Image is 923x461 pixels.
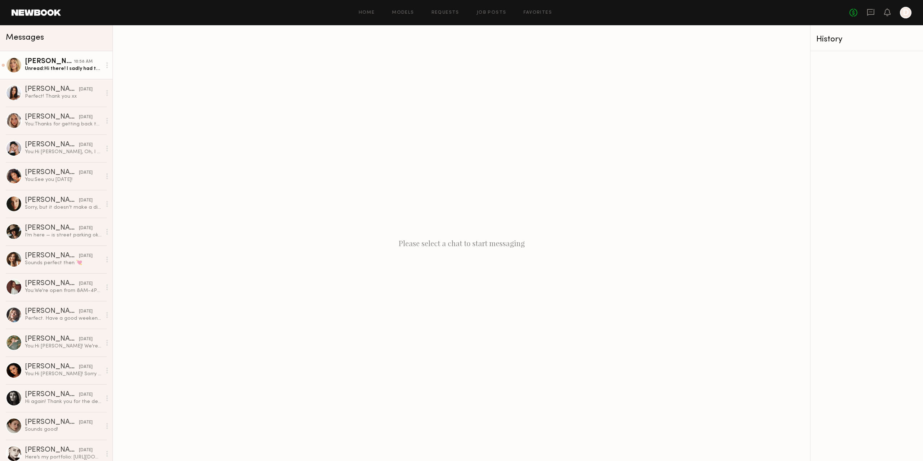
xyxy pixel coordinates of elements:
div: Hi again! Thank you for the details. My hourly rate is $150 for minimum of 4 hours per day. Pleas... [25,398,102,405]
div: You: Thanks for getting back to me! Totally understand — but if you happen to be back in town by ... [25,121,102,128]
div: [PERSON_NAME] [25,141,79,149]
div: Here’s my portfolio: [URL][DOMAIN_NAME] [25,454,102,461]
div: [PERSON_NAME] [25,308,79,315]
div: You: We're open from 8AM-4PM! [25,287,102,294]
div: [PERSON_NAME] [25,225,79,232]
div: You: Hi [PERSON_NAME]! We're currently casting models for a Spring shoot on either [DATE] or 24th... [25,343,102,350]
div: [DATE] [79,114,93,121]
div: Sorry, but it doesn’t make a difference to me whether it’s for a catalog or social media. my mini... [25,204,102,211]
div: You: Hi [PERSON_NAME]! Sorry we never had the chance to reach back to you. We're currently castin... [25,371,102,377]
div: [PERSON_NAME] [25,169,79,176]
div: [PERSON_NAME] [25,114,79,121]
div: [DATE] [79,336,93,343]
span: Messages [6,34,44,42]
div: [DATE] [79,447,93,454]
div: [PERSON_NAME] [25,336,79,343]
div: [DATE] [79,225,93,232]
div: Perfect! Thank you xx [25,93,102,100]
div: [PERSON_NAME] [25,280,79,287]
div: You: Hi [PERSON_NAME], Oh, I see! In that case, would you be able to come in for a casting [DATE]... [25,149,102,155]
div: Sounds perfect then 💘 [25,260,102,266]
div: [DATE] [79,253,93,260]
div: Perfect. Have a good weekend! [25,315,102,322]
div: Sounds good! [25,426,102,433]
div: Please select a chat to start messaging [113,25,810,461]
div: [DATE] [79,280,93,287]
a: D [900,7,911,18]
div: [DATE] [79,391,93,398]
div: I’m here — is street parking okay? [25,232,102,239]
div: [PERSON_NAME] [25,58,74,65]
a: Requests [432,10,459,15]
div: [DATE] [79,169,93,176]
div: History [816,35,917,44]
div: [DATE] [79,419,93,426]
div: [PERSON_NAME] [25,391,79,398]
a: Job Posts [477,10,507,15]
div: Unread: Hi there! I sadly had to go out of town on a booking so I’m going to have to pass on this... [25,65,102,72]
div: [PERSON_NAME] [25,252,79,260]
div: [PERSON_NAME] [25,86,79,93]
div: [PERSON_NAME] [25,447,79,454]
div: [DATE] [79,142,93,149]
div: [PERSON_NAME] [25,419,79,426]
div: [DATE] [79,86,93,93]
a: Home [359,10,375,15]
div: [DATE] [79,308,93,315]
div: [DATE] [79,197,93,204]
div: [DATE] [79,364,93,371]
a: Models [392,10,414,15]
div: [PERSON_NAME] [25,197,79,204]
div: [PERSON_NAME] [25,363,79,371]
div: 10:58 AM [74,58,93,65]
div: You: See you [DATE]! [25,176,102,183]
a: Favorites [524,10,552,15]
